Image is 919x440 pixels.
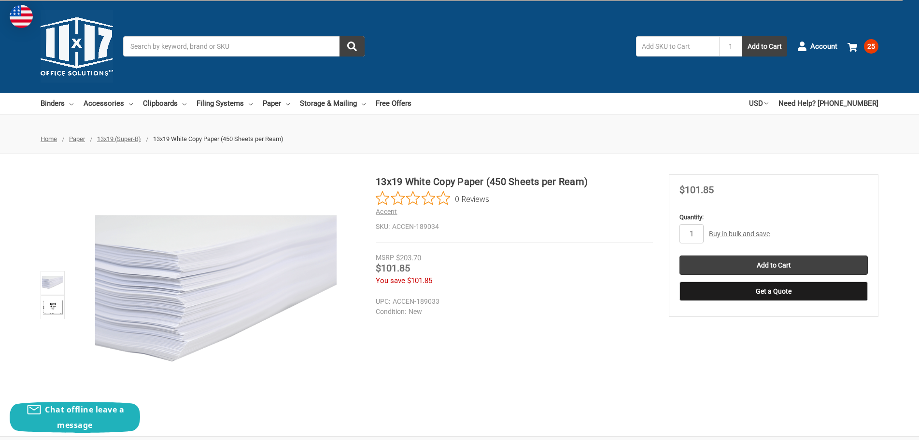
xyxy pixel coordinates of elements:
a: Accessories [84,93,133,114]
img: 13x19 White Copy Paper (450 Sheets per Ream) [95,174,337,416]
button: Add to Cart [742,36,787,57]
button: Get a Quote [679,282,868,301]
a: Need Help? [PHONE_NUMBER] [778,93,878,114]
span: Account [810,41,837,52]
a: Accent [376,208,397,215]
button: Rated 0 out of 5 stars from 0 reviews. Jump to reviews. [376,191,489,206]
span: $101.85 [679,184,714,196]
dd: ACCEN-189034 [376,222,653,232]
input: Add SKU to Cart [636,36,719,57]
span: $101.85 [407,276,432,285]
div: MSRP [376,253,394,263]
a: Free Offers [376,93,411,114]
dd: ACCEN-189033 [376,297,649,307]
span: $101.85 [376,262,410,274]
h1: 13x19 White Copy Paper (450 Sheets per Ream) [376,174,653,189]
a: Storage & Mailing [300,93,366,114]
span: You save [376,276,405,285]
input: Search by keyword, brand or SKU [123,36,365,57]
a: 25 [848,34,878,59]
a: Binders [41,93,73,114]
a: Home [41,135,57,142]
a: Account [797,34,837,59]
a: Paper [263,93,290,114]
a: Clipboards [143,93,186,114]
img: 11x17.com [41,10,113,83]
a: Paper [69,135,85,142]
input: Add to Cart [679,255,868,275]
span: 13x19 White Copy Paper (450 Sheets per Ream) [153,135,283,142]
label: Quantity: [679,213,868,222]
img: 13x19 White Copy Paper (450 Sheets per Ream) [42,297,63,318]
span: Chat offline leave a message [45,404,124,430]
span: $203.70 [396,254,421,262]
dt: Condition: [376,307,406,317]
span: 0 Reviews [455,191,489,206]
a: Buy in bulk and save [709,230,770,238]
span: 25 [864,39,878,54]
img: 13x19 White Copy Paper (450 Sheets per Ream) [42,272,63,294]
a: USD [749,93,768,114]
img: duty and tax information for United States [10,5,33,28]
dd: New [376,307,649,317]
a: 13x19 (Super-B) [97,135,141,142]
dt: UPC: [376,297,390,307]
dt: SKU: [376,222,390,232]
button: Chat offline leave a message [10,402,140,433]
a: Filing Systems [197,93,253,114]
